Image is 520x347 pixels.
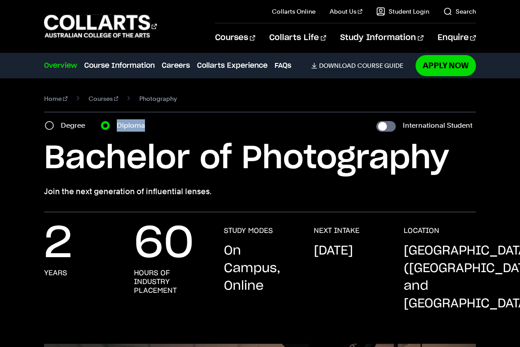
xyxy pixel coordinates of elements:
a: Course Information [84,60,155,71]
h3: hours of industry placement [134,269,206,295]
a: Study Information [340,23,423,52]
a: Enquire [438,23,476,52]
a: Collarts Life [269,23,326,52]
a: Apply Now [416,55,476,76]
h3: STUDY MODES [224,226,273,235]
p: 2 [44,226,72,262]
h3: NEXT INTAKE [314,226,360,235]
a: Collarts Online [272,7,316,16]
p: On Campus, Online [224,242,296,295]
a: Search [443,7,476,16]
a: Collarts Experience [197,60,267,71]
p: [DATE] [314,242,353,260]
a: Careers [162,60,190,71]
p: Join the next generation of influential lenses. [44,185,475,198]
label: Diploma [117,119,150,132]
a: Courses [89,92,119,105]
h3: LOCATION [404,226,439,235]
span: Download [319,62,356,70]
a: DownloadCourse Guide [311,62,410,70]
h3: years [44,269,67,277]
a: FAQs [275,60,291,71]
span: Photography [139,92,177,105]
label: Degree [61,119,90,132]
h1: Bachelor of Photography [44,139,475,178]
a: Overview [44,60,77,71]
label: International Student [403,119,472,132]
a: Home [44,92,67,105]
a: Courses [215,23,255,52]
a: About Us [330,7,362,16]
a: Student Login [376,7,429,16]
p: 60 [134,226,194,262]
div: Go to homepage [44,14,157,39]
